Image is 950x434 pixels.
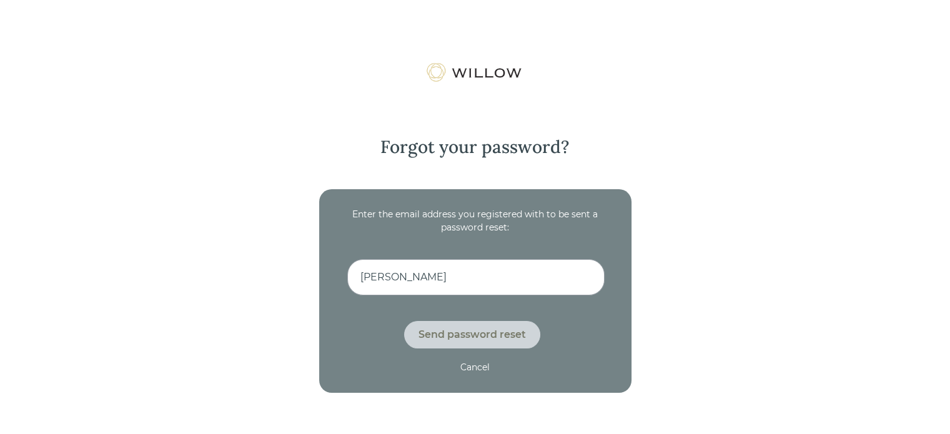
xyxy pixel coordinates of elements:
div: Forgot your password? [380,136,570,158]
div: Cancel [460,361,490,374]
button: Send password reset [404,321,540,348]
div: Send password reset [418,327,526,342]
div: Enter the email address you registered with to be sent a password reset: [347,208,603,234]
input: Registered email address [347,259,605,295]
